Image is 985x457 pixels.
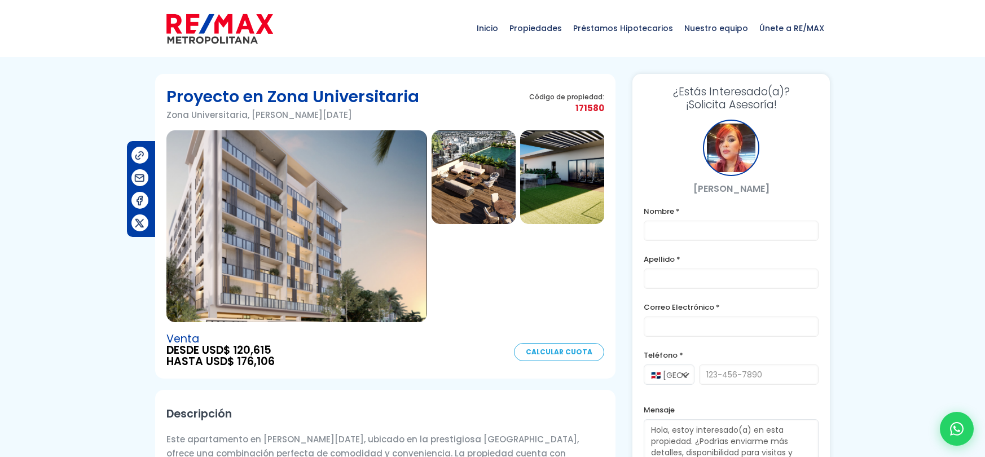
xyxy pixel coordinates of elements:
[529,101,604,115] span: 171580
[699,364,819,385] input: 123-456-7890
[754,11,830,45] span: Únete a RE/MAX
[134,172,146,184] img: Compartir
[504,11,568,45] span: Propiedades
[644,85,819,98] span: ¿Estás Interesado(a)?
[166,356,275,367] span: HASTA USD$ 176,106
[166,85,419,108] h1: Proyecto en Zona Universitaria
[644,348,819,362] label: Teléfono *
[134,150,146,161] img: Compartir
[568,11,679,45] span: Préstamos Hipotecarios
[166,345,275,356] span: DESDE USD$ 120,615
[471,11,504,45] span: Inicio
[703,120,759,176] div: Maricela Dominguez
[432,130,516,224] img: Proyecto en Zona Universitaria
[166,108,419,122] p: Zona Universitaria, [PERSON_NAME][DATE]
[644,204,819,218] label: Nombre *
[679,11,754,45] span: Nuestro equipo
[514,343,604,361] a: Calcular Cuota
[134,217,146,229] img: Compartir
[520,130,604,224] img: Proyecto en Zona Universitaria
[644,403,819,417] label: Mensaje
[644,252,819,266] label: Apellido *
[644,85,819,111] h3: ¡Solicita Asesoría!
[134,195,146,206] img: Compartir
[166,333,275,345] span: Venta
[644,182,819,196] p: [PERSON_NAME]
[644,300,819,314] label: Correo Electrónico *
[166,130,427,322] img: Proyecto en Zona Universitaria
[166,401,604,427] h2: Descripción
[529,93,604,101] span: Código de propiedad:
